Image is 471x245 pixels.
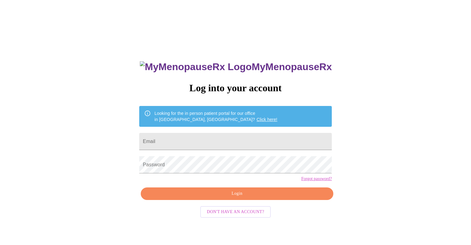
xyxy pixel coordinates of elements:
[140,61,251,73] img: MyMenopauseRx Logo
[155,108,278,125] div: Looking for the in person patient portal for our office in [GEOGRAPHIC_DATA], [GEOGRAPHIC_DATA]?
[301,176,332,181] a: Forgot password?
[139,82,332,94] h3: Log into your account
[200,206,271,218] button: Don't have an account?
[148,190,326,198] span: Login
[257,117,278,122] a: Click here!
[207,208,264,216] span: Don't have an account?
[140,61,332,73] h3: MyMenopauseRx
[199,209,273,214] a: Don't have an account?
[141,187,333,200] button: Login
